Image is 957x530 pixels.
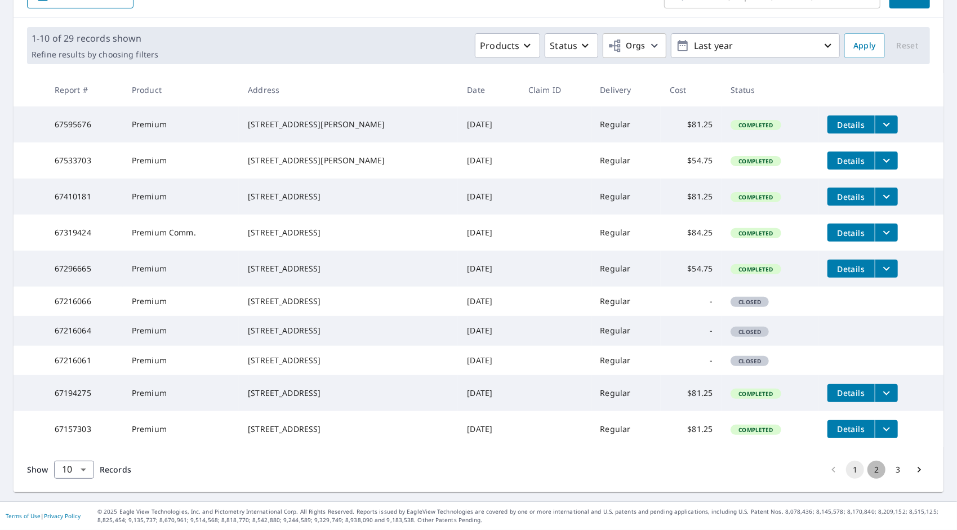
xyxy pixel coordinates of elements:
td: Regular [591,375,661,411]
td: [DATE] [458,346,519,375]
span: Completed [732,426,780,434]
div: [STREET_ADDRESS] [248,263,449,274]
span: Details [834,424,868,434]
th: Report # [46,73,123,106]
td: [DATE] [458,316,519,345]
span: Details [834,119,868,130]
td: Regular [591,287,661,316]
td: - [661,346,722,375]
div: [STREET_ADDRESS] [248,424,449,435]
div: [STREET_ADDRESS] [248,191,449,202]
button: filesDropdownBtn-67319424 [875,224,898,242]
div: Show 10 records [54,461,94,479]
td: [DATE] [458,142,519,179]
td: [DATE] [458,179,519,215]
p: © 2025 Eagle View Technologies, Inc. and Pictometry International Corp. All Rights Reserved. Repo... [97,507,951,524]
p: Status [550,39,577,52]
button: Products [475,33,540,58]
td: [DATE] [458,215,519,251]
td: Regular [591,179,661,215]
td: 67216064 [46,316,123,345]
button: Status [545,33,598,58]
button: filesDropdownBtn-67296665 [875,260,898,278]
td: Regular [591,346,661,375]
button: Last year [671,33,840,58]
button: Go to page 3 [889,461,907,479]
a: Terms of Use [6,512,41,520]
button: filesDropdownBtn-67157303 [875,420,898,438]
button: Apply [844,33,885,58]
span: Details [834,191,868,202]
div: [STREET_ADDRESS] [248,325,449,336]
td: Premium [123,411,239,447]
td: 67595676 [46,106,123,142]
div: [STREET_ADDRESS] [248,388,449,399]
th: Delivery [591,73,661,106]
a: Privacy Policy [44,512,81,520]
td: - [661,287,722,316]
span: Closed [732,357,768,365]
span: Completed [732,265,780,273]
td: 67157303 [46,411,123,447]
span: Completed [732,229,780,237]
td: Regular [591,411,661,447]
span: Completed [732,121,780,129]
button: Orgs [603,33,666,58]
th: Date [458,73,519,106]
td: Regular [591,142,661,179]
button: detailsBtn-67595676 [827,115,875,133]
span: Completed [732,157,780,165]
td: [DATE] [458,287,519,316]
button: detailsBtn-67157303 [827,420,875,438]
td: Regular [591,106,661,142]
button: Go to page 2 [867,461,885,479]
span: Completed [732,193,780,201]
span: Apply [853,39,876,53]
td: Regular [591,251,661,287]
td: $54.75 [661,142,722,179]
button: detailsBtn-67533703 [827,152,875,170]
button: Go to next page [910,461,928,479]
td: [DATE] [458,251,519,287]
td: Regular [591,215,661,251]
td: [DATE] [458,106,519,142]
span: Orgs [608,39,646,53]
button: page 1 [846,461,864,479]
span: Records [100,464,131,475]
span: Details [834,155,868,166]
td: Premium [123,106,239,142]
td: $84.25 [661,215,722,251]
nav: pagination navigation [823,461,930,479]
th: Status [722,73,818,106]
td: 67533703 [46,142,123,179]
td: Premium [123,346,239,375]
span: Completed [732,390,780,398]
th: Address [239,73,458,106]
td: $54.75 [661,251,722,287]
td: Premium [123,316,239,345]
span: Details [834,388,868,398]
span: Details [834,228,868,238]
td: Premium [123,142,239,179]
button: detailsBtn-67194275 [827,384,875,402]
td: 67319424 [46,215,123,251]
button: filesDropdownBtn-67533703 [875,152,898,170]
span: Show [27,464,48,475]
div: [STREET_ADDRESS] [248,296,449,307]
p: Last year [689,36,821,56]
p: 1-10 of 29 records shown [32,32,158,45]
p: | [6,513,81,519]
div: 10 [54,454,94,486]
th: Product [123,73,239,106]
td: [DATE] [458,375,519,411]
td: $81.25 [661,179,722,215]
td: $81.25 [661,106,722,142]
p: Refine results by choosing filters [32,50,158,60]
button: filesDropdownBtn-67410181 [875,188,898,206]
div: [STREET_ADDRESS][PERSON_NAME] [248,155,449,166]
button: detailsBtn-67296665 [827,260,875,278]
td: $81.25 [661,375,722,411]
div: [STREET_ADDRESS][PERSON_NAME] [248,119,449,130]
span: Closed [732,328,768,336]
td: Premium [123,179,239,215]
